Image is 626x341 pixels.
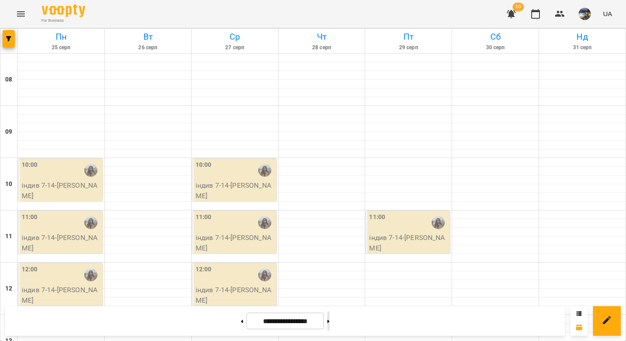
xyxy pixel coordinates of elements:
img: Рожнятовська Анна [84,164,97,177]
label: 12:00 [196,265,212,274]
img: Рожнятовська Анна [258,216,271,229]
h6: 12 [5,284,12,294]
button: Menu [10,3,31,24]
p: індив 7-14 - [PERSON_NAME] [22,285,101,305]
h6: Сб [453,30,537,44]
h6: 10 [5,179,12,189]
img: Рожнятовська Анна [84,268,97,281]
p: індив 7-14 - [PERSON_NAME] [196,285,275,305]
h6: 30 серп [453,44,537,52]
img: 10df61c86029c9e6bf63d4085f455a0c.jpg [579,8,591,20]
h6: 26 серп [106,44,190,52]
label: 12:00 [22,265,38,274]
span: 10 [513,3,524,11]
p: індив 7-14 - [PERSON_NAME] [369,233,448,253]
label: 11:00 [369,213,385,222]
p: індив 7-14 - [PERSON_NAME] [196,233,275,253]
h6: Нд [540,30,624,44]
img: Рожнятовська Анна [258,164,271,177]
label: 11:00 [22,213,38,222]
h6: Пн [19,30,103,44]
span: For Business [42,18,85,24]
h6: 27 серп [193,44,277,52]
h6: 25 серп [19,44,103,52]
p: індив 7-14 - [PERSON_NAME] [22,233,101,253]
h6: 09 [5,127,12,137]
h6: Вт [106,30,190,44]
span: UA [603,9,612,18]
p: індив 7-14 - [PERSON_NAME] [196,180,275,201]
label: 11:00 [196,213,212,222]
h6: 08 [5,75,12,84]
img: Рожнятовська Анна [432,216,445,229]
label: 10:00 [196,160,212,170]
h6: Чт [280,30,364,44]
p: індив 7-14 - [PERSON_NAME] [22,180,101,201]
h6: Пт [366,30,450,44]
h6: 29 серп [366,44,450,52]
img: Voopty Logo [42,4,85,17]
h6: 31 серп [540,44,624,52]
img: Рожнятовська Анна [84,216,97,229]
label: 10:00 [22,160,38,170]
h6: Ср [193,30,277,44]
button: UA [599,6,616,22]
img: Рожнятовська Анна [258,268,271,281]
h6: 28 серп [280,44,364,52]
h6: 11 [5,232,12,241]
